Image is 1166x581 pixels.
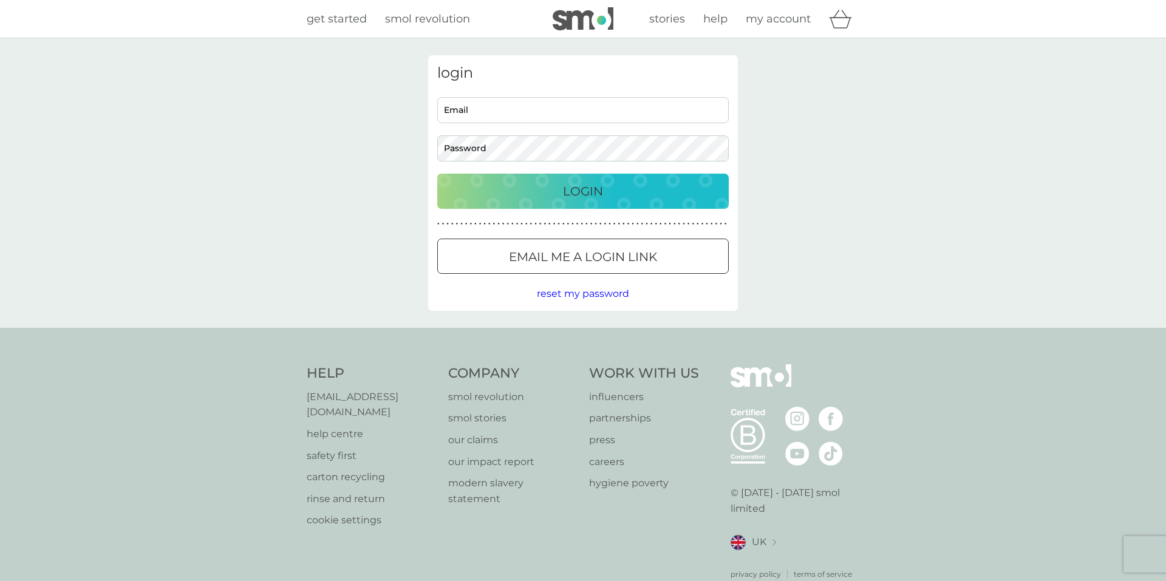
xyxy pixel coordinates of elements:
p: ● [506,221,509,227]
p: ● [585,221,588,227]
p: ● [692,221,694,227]
p: ● [627,221,630,227]
button: reset my password [537,286,629,302]
span: UK [752,534,766,550]
p: ● [655,221,657,227]
img: smol [731,364,791,406]
p: ● [502,221,505,227]
p: ● [590,221,593,227]
p: Login [563,182,603,201]
p: ● [511,221,514,227]
a: smol revolution [448,389,578,405]
a: safety first [307,448,436,464]
a: rinse and return [307,491,436,507]
a: partnerships [589,410,699,426]
p: © [DATE] - [DATE] smol limited [731,485,860,516]
p: ● [599,221,602,227]
p: ● [553,221,556,227]
div: basket [829,7,859,31]
p: ● [469,221,472,227]
a: [EMAIL_ADDRESS][DOMAIN_NAME] [307,389,436,420]
p: Email me a login link [509,247,657,267]
p: ● [562,221,565,227]
p: ● [465,221,468,227]
p: ● [650,221,653,227]
p: ● [660,221,662,227]
span: stories [649,12,685,25]
p: ● [609,221,611,227]
span: smol revolution [385,12,470,25]
h4: Company [448,364,578,383]
img: smol [553,7,613,30]
p: ● [488,221,491,227]
p: ● [673,221,676,227]
a: terms of service [794,568,852,580]
p: ● [636,221,639,227]
p: ● [446,221,449,227]
a: help centre [307,426,436,442]
button: Login [437,174,729,209]
a: our claims [448,432,578,448]
a: modern slavery statement [448,475,578,506]
p: ● [534,221,537,227]
p: ● [548,221,551,227]
h3: login [437,64,729,82]
p: ● [497,221,500,227]
p: ● [539,221,542,227]
p: ● [437,221,440,227]
p: ● [622,221,625,227]
p: ● [715,221,718,227]
p: ● [474,221,477,227]
img: visit the smol Tiktok page [819,441,843,466]
p: ● [683,221,685,227]
h4: Work With Us [589,364,699,383]
a: stories [649,10,685,28]
p: ● [571,221,574,227]
p: ● [456,221,459,227]
a: hygiene poverty [589,475,699,491]
p: ● [706,221,708,227]
p: our impact report [448,454,578,470]
a: get started [307,10,367,28]
p: ● [479,221,482,227]
a: influencers [589,389,699,405]
p: ● [520,221,523,227]
img: visit the smol Instagram page [785,407,810,431]
p: ● [604,221,607,227]
p: smol stories [448,410,578,426]
p: ● [525,221,528,227]
p: ● [595,221,597,227]
a: smol revolution [385,10,470,28]
h4: Help [307,364,436,383]
p: ● [632,221,634,227]
p: ● [641,221,644,227]
img: visit the smol Facebook page [819,407,843,431]
p: ● [646,221,648,227]
a: press [589,432,699,448]
p: ● [701,221,704,227]
p: ● [724,221,727,227]
span: my account [746,12,811,25]
a: carton recycling [307,469,436,485]
a: cookie settings [307,512,436,528]
span: reset my password [537,288,629,299]
p: ● [567,221,570,227]
p: ● [483,221,486,227]
p: ● [460,221,463,227]
p: careers [589,454,699,470]
p: ● [516,221,519,227]
img: visit the smol Youtube page [785,441,810,466]
p: ● [557,221,560,227]
p: ● [711,221,713,227]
